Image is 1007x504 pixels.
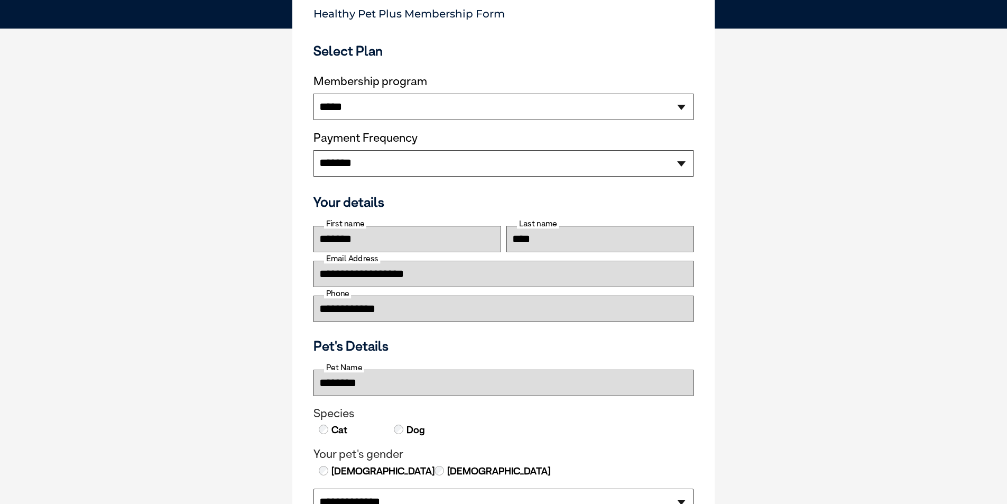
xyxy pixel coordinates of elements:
[517,219,559,228] label: Last name
[313,3,694,20] p: Healthy Pet Plus Membership Form
[313,43,694,59] h3: Select Plan
[313,75,694,88] label: Membership program
[313,447,694,461] legend: Your pet's gender
[313,407,694,420] legend: Species
[324,219,366,228] label: First name
[313,131,418,145] label: Payment Frequency
[309,338,698,354] h3: Pet's Details
[313,194,694,210] h3: Your details
[324,289,351,298] label: Phone
[324,254,380,263] label: Email Address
